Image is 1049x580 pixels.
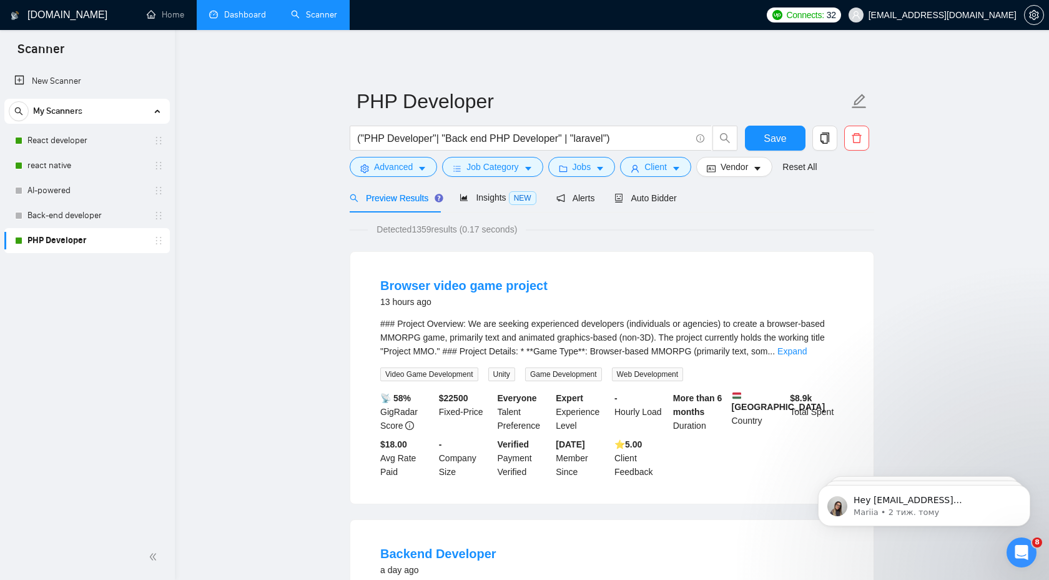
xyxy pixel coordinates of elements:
b: [GEOGRAPHIC_DATA] [732,391,825,412]
span: Insights [460,192,536,202]
div: Tooltip anchor [433,192,445,204]
span: folder [559,164,568,173]
img: 🇭🇺 [732,391,741,400]
li: New Scanner [4,69,170,94]
a: Expand [777,346,807,356]
span: caret-down [418,164,426,173]
span: robot [614,194,623,202]
span: search [713,132,737,144]
span: Advanced [374,160,413,174]
div: GigRadar Score [378,391,436,432]
button: copy [812,126,837,151]
button: folderJobscaret-down [548,157,616,177]
span: Hey [EMAIL_ADDRESS][DOMAIN_NAME], Looks like your Upwork agency Azon5 ran out of connects. We rec... [54,36,210,207]
button: barsJob Categorycaret-down [442,157,543,177]
a: Backend Developer [380,547,496,561]
a: homeHome [147,9,184,20]
span: area-chart [460,193,468,202]
div: Hourly Load [612,391,671,432]
button: userClientcaret-down [620,157,691,177]
b: ⭐️ 5.00 [614,439,642,449]
b: $ 8.9k [790,393,812,403]
a: Back-end developer [27,203,146,228]
span: holder [154,236,164,246]
a: AI-powered [27,178,146,203]
span: info-circle [405,421,414,430]
a: PHP Developer [27,228,146,253]
span: Connects: [786,8,824,22]
span: Scanner [7,40,74,66]
div: Talent Preference [495,391,554,432]
a: New Scanner [14,69,160,94]
b: Expert [556,393,583,403]
span: 32 [827,8,836,22]
b: Everyone [498,393,537,403]
div: Member Since [553,437,612,479]
div: Duration [671,391,729,432]
div: 13 hours ago [380,294,548,309]
span: Jobs [573,160,591,174]
b: 📡 58% [380,393,411,403]
li: My Scanners [4,99,170,253]
button: idcardVendorcaret-down [696,157,772,177]
a: react native [27,153,146,178]
a: React developer [27,128,146,153]
iframe: Intercom live chat [1007,537,1037,567]
a: Reset All [782,160,817,174]
span: Unity [488,367,515,381]
a: setting [1024,10,1044,20]
b: [DATE] [556,439,584,449]
span: user [852,11,860,19]
a: searchScanner [291,9,337,20]
iframe: Intercom notifications повідомлення [799,459,1049,546]
b: $ 22500 [439,393,468,403]
a: dashboardDashboard [209,9,266,20]
span: My Scanners [33,99,82,124]
span: notification [556,194,565,202]
button: delete [844,126,869,151]
div: Experience Level [553,391,612,432]
b: Verified [498,439,529,449]
span: holder [154,161,164,171]
button: search [9,101,29,121]
div: Avg Rate Paid [378,437,436,479]
span: holder [154,136,164,146]
b: More than 6 months [673,393,722,417]
input: Search Freelance Jobs... [357,131,691,146]
span: setting [360,164,369,173]
span: setting [1025,10,1043,20]
span: Alerts [556,193,595,203]
b: - [614,393,618,403]
span: info-circle [696,134,704,142]
span: copy [813,132,837,144]
span: Vendor [721,160,748,174]
span: Save [764,131,786,146]
span: caret-down [524,164,533,173]
b: $18.00 [380,439,407,449]
div: Fixed-Price [436,391,495,432]
button: search [712,126,737,151]
a: Browser video game project [380,279,548,292]
img: logo [11,6,19,26]
span: user [631,164,639,173]
button: setting [1024,5,1044,25]
span: idcard [707,164,716,173]
span: caret-down [596,164,604,173]
div: Client Feedback [612,437,671,479]
input: Scanner name... [357,86,849,117]
span: Web Development [612,367,684,381]
span: edit [851,93,867,109]
span: 8 [1032,537,1042,547]
div: a day ago [380,562,496,577]
span: bars [453,164,461,173]
span: search [350,194,358,202]
div: ### Project Overview: We are seeking experienced developers (individuals or agencies) to create a... [380,317,844,358]
span: search [9,107,28,116]
span: Video Game Development [380,367,478,381]
span: caret-down [672,164,681,173]
button: settingAdvancedcaret-down [350,157,437,177]
p: Message from Mariia, sent 2 тиж. тому [54,48,215,59]
div: Company Size [436,437,495,479]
